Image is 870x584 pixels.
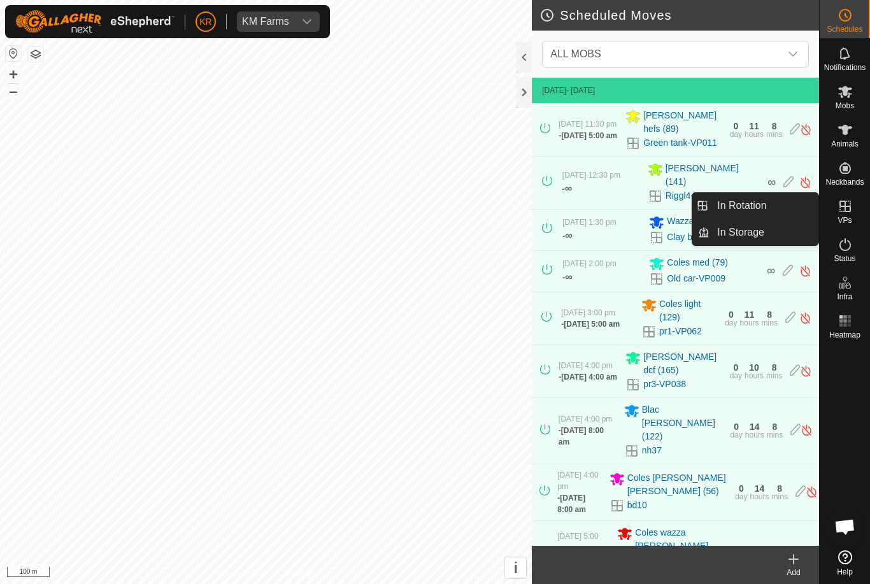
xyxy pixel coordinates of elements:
a: nh37 [642,444,662,457]
span: [DATE] 5:00 am [564,320,620,329]
div: day [730,431,742,439]
span: [DATE] 12:30 pm [562,171,620,180]
div: day [730,372,742,380]
img: Turn off schedule move [800,364,812,378]
span: Help [837,568,853,576]
div: 11 [752,545,762,554]
span: ∞ [565,271,572,282]
div: 0 [733,363,738,372]
div: mins [767,431,783,439]
span: ∞ [565,183,572,194]
div: mins [762,319,778,327]
span: [DATE] 4:00 pm [557,471,598,491]
img: Turn off schedule move [799,264,811,278]
div: 8 [767,310,772,319]
span: [DATE] 4:00 pm [559,361,612,370]
span: ∞ [767,264,775,277]
div: - [562,181,572,196]
div: 14 [750,422,760,431]
div: - [557,492,602,515]
li: In Storage [692,220,818,245]
div: 0 [729,310,734,319]
div: 0 [736,545,741,554]
span: Infra [837,293,852,301]
li: In Rotation [692,193,818,218]
span: In Storage [717,225,764,240]
img: Turn off schedule move [799,176,811,189]
div: day [725,319,737,327]
div: - [559,371,617,383]
button: i [505,557,526,578]
a: Old car-VP009 [667,272,725,285]
button: Reset Map [6,46,21,61]
span: ALL MOBS [545,41,780,67]
span: Notifications [824,64,866,71]
span: [DATE] 11:30 pm [559,120,617,129]
a: pr1-VP062 [659,325,702,338]
img: Gallagher Logo [15,10,175,33]
a: Open chat [826,508,864,546]
span: Blac [PERSON_NAME] (122) [642,403,723,443]
img: Turn off schedule move [806,485,818,499]
span: Status [834,255,855,262]
div: dropdown trigger [780,41,806,67]
div: - [561,318,620,330]
span: [DATE] 3:00 pm [561,308,615,317]
span: [PERSON_NAME] (141) [666,162,760,189]
span: [DATE] 1:30 pm [562,218,616,227]
span: [PERSON_NAME] dcf (165) [643,350,722,377]
button: – [6,83,21,99]
img: Turn off schedule move [799,311,811,325]
span: [DATE] 8:00 am [559,426,604,446]
span: [DATE] [542,86,566,95]
div: KM Farms [242,17,289,27]
div: 8 [774,545,780,554]
span: [DATE] 5:00 pm [557,532,598,552]
span: ALL MOBS [550,48,601,59]
div: - [562,228,572,243]
button: + [6,67,21,82]
div: hours [745,131,764,138]
div: 11 [745,310,755,319]
span: [DATE] 5:00 am [561,131,617,140]
div: Add [768,567,819,578]
div: hours [745,372,764,380]
span: Coles light (129) [659,297,717,324]
div: 8 [772,122,777,131]
div: 11 [749,122,759,131]
img: Turn off schedule move [800,123,812,136]
span: [DATE] 2:00 pm [562,259,616,268]
div: day [735,493,747,501]
a: In Rotation [710,193,818,218]
span: [DATE] 8:00 am [557,494,586,514]
span: - [DATE] [566,86,595,95]
div: day [730,131,742,138]
div: mins [766,131,782,138]
a: In Storage [710,220,818,245]
a: Contact Us [278,567,316,579]
a: Green tank-VP011 [643,136,717,150]
div: 0 [733,122,738,131]
span: Coles med (79) [667,256,728,271]
span: Heatmap [829,331,860,339]
span: ∞ [565,230,572,241]
div: - [559,425,617,448]
span: Coles wazza [PERSON_NAME] (95) [635,526,725,566]
span: [DATE] 4:00 pm [559,415,612,424]
span: KM Farms [237,11,294,32]
div: mins [766,372,782,380]
div: 10 [749,363,759,372]
span: [PERSON_NAME] hefs (89) [643,109,722,136]
div: hours [750,493,769,501]
span: [DATE] 4:00 am [561,373,617,381]
div: hours [745,431,764,439]
h2: Scheduled Moves [539,8,819,23]
div: dropdown trigger [294,11,320,32]
span: i [513,559,518,576]
a: Privacy Policy [216,567,264,579]
span: Neckbands [825,178,864,186]
div: 8 [773,422,778,431]
span: Animals [831,140,859,148]
div: 0 [734,422,739,431]
button: Map Layers [28,46,43,62]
